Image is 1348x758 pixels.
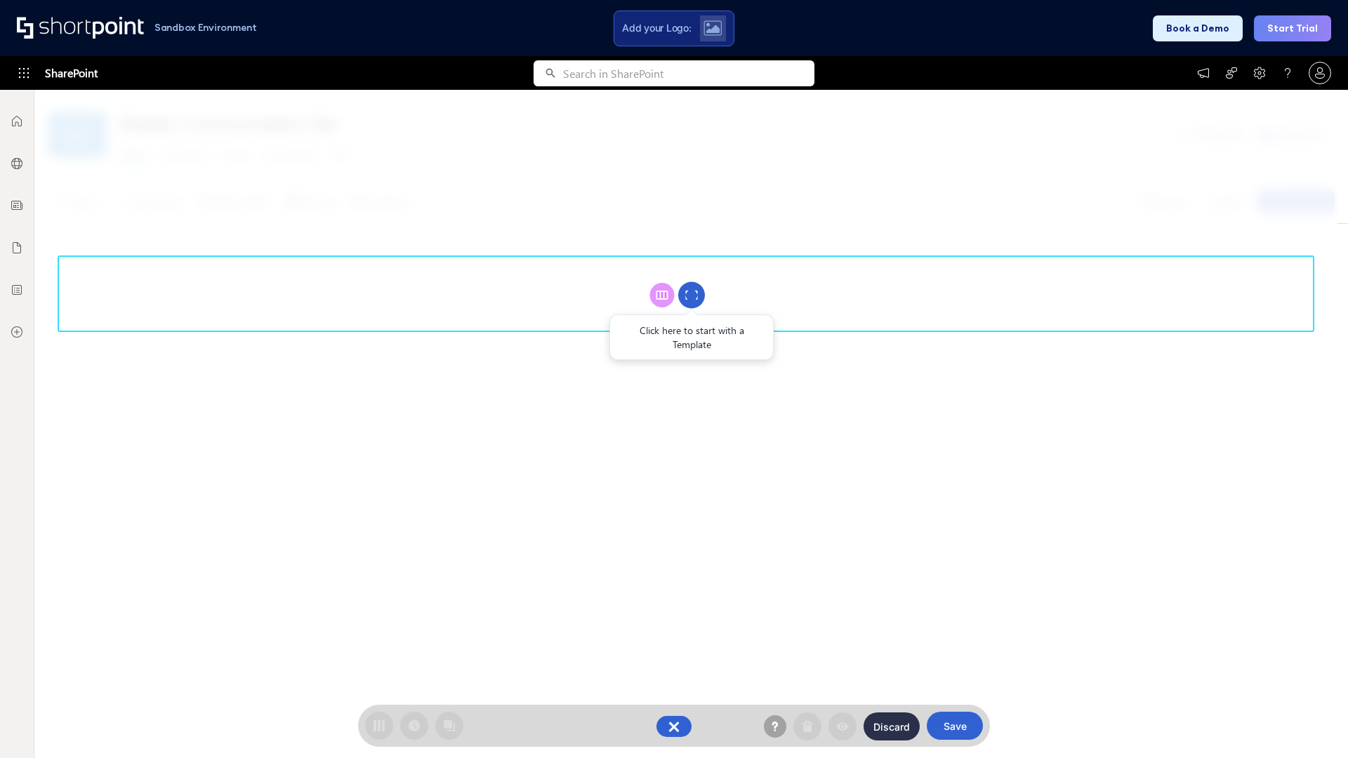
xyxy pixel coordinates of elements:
[1153,15,1243,41] button: Book a Demo
[154,24,257,32] h1: Sandbox Environment
[927,712,983,740] button: Save
[563,60,814,86] input: Search in SharePoint
[1278,691,1348,758] iframe: Chat Widget
[703,20,722,36] img: Upload logo
[1254,15,1331,41] button: Start Trial
[864,712,920,740] button: Discard
[622,22,691,34] span: Add your Logo:
[45,56,98,90] span: SharePoint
